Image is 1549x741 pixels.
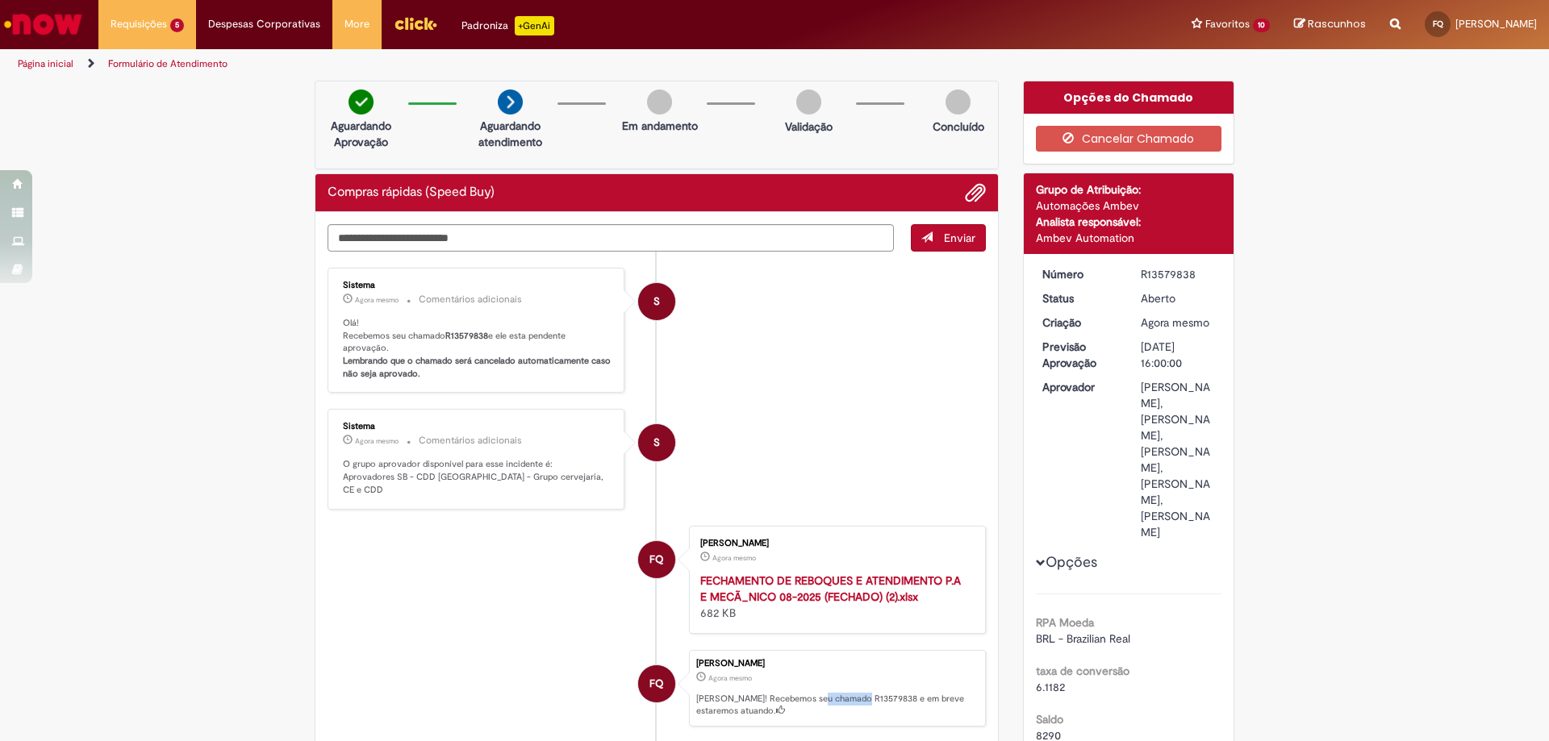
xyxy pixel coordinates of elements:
[208,16,320,32] span: Despesas Corporativas
[2,8,85,40] img: ServiceNow
[419,434,522,448] small: Comentários adicionais
[515,16,554,35] p: +GenAi
[1036,680,1065,694] span: 6.1182
[18,57,73,70] a: Página inicial
[328,650,986,727] li: Felipe Araujo Quirino
[1205,16,1250,32] span: Favoritos
[1036,198,1222,214] div: Automações Ambev
[471,118,549,150] p: Aguardando atendimento
[355,436,399,446] time: 30/09/2025 08:52:14
[328,224,894,252] textarea: Digite sua mensagem aqui...
[638,665,675,702] div: Felipe Araujo Quirino
[1433,19,1443,29] span: FQ
[712,553,756,563] span: Agora mesmo
[638,424,675,461] div: System
[653,282,660,321] span: S
[343,422,612,431] div: Sistema
[1141,315,1209,330] span: Agora mesmo
[12,49,1021,79] ul: Trilhas de página
[647,90,672,114] img: img-circle-grey.png
[700,572,969,621] div: 682 KB
[1141,339,1216,371] div: [DATE] 16:00:00
[944,231,975,245] span: Enviar
[1141,315,1209,330] time: 30/09/2025 08:52:03
[1141,290,1216,306] div: Aberto
[1036,664,1129,678] b: taxa de conversão
[649,664,663,703] span: FQ
[933,119,984,135] p: Concluído
[638,283,675,320] div: System
[1036,631,1130,646] span: BRL - Brazilian Real
[696,693,977,718] p: [PERSON_NAME]! Recebemos seu chamado R13579838 e em breve estaremos atuando.
[1030,314,1129,331] dt: Criação
[785,119,833,135] p: Validação
[1036,181,1222,198] div: Grupo de Atribuição:
[328,185,495,200] h2: Compras rápidas (Speed Buy) Histórico de tíquete
[1141,314,1216,331] div: 30/09/2025 08:52:03
[1030,379,1129,395] dt: Aprovador
[1030,339,1129,371] dt: Previsão Aprovação
[1024,81,1234,114] div: Opções do Chamado
[965,182,986,203] button: Adicionar anexos
[1141,266,1216,282] div: R13579838
[349,90,374,114] img: check-circle-green.png
[1036,214,1222,230] div: Analista responsável:
[708,673,752,683] time: 30/09/2025 08:52:03
[622,118,698,134] p: Em andamento
[111,16,167,32] span: Requisições
[498,90,523,114] img: arrow-next.png
[796,90,821,114] img: img-circle-grey.png
[1030,290,1129,306] dt: Status
[1036,712,1063,726] b: Saldo
[461,16,554,35] div: Padroniza
[1036,615,1094,630] b: RPA Moeda
[419,293,522,306] small: Comentários adicionais
[700,539,969,548] div: [PERSON_NAME]
[355,295,399,305] time: 30/09/2025 08:52:15
[649,540,663,579] span: FQ
[355,295,399,305] span: Agora mesmo
[1030,266,1129,282] dt: Número
[1141,379,1216,540] div: [PERSON_NAME], [PERSON_NAME], [PERSON_NAME], [PERSON_NAME], [PERSON_NAME]
[946,90,971,114] img: img-circle-grey.png
[1253,19,1270,32] span: 10
[1036,126,1222,152] button: Cancelar Chamado
[445,330,488,342] b: R13579838
[394,11,437,35] img: click_logo_yellow_360x200.png
[638,541,675,578] div: Felipe Araujo Quirino
[653,423,660,462] span: S
[355,436,399,446] span: Agora mesmo
[344,16,370,32] span: More
[712,553,756,563] time: 30/09/2025 08:52:00
[696,659,977,668] div: [PERSON_NAME]
[343,317,612,381] p: Olá! Recebemos seu chamado e ele esta pendente aprovação.
[108,57,228,70] a: Formulário de Atendimento
[1294,17,1366,32] a: Rascunhos
[1308,16,1366,31] span: Rascunhos
[708,673,752,683] span: Agora mesmo
[911,224,986,252] button: Enviar
[1455,17,1537,31] span: [PERSON_NAME]
[343,458,612,496] p: O grupo aprovador disponível para esse incidente é: Aprovadores SB - CDD [GEOGRAPHIC_DATA] - Grup...
[322,118,400,150] p: Aguardando Aprovação
[1036,230,1222,246] div: Ambev Automation
[343,281,612,290] div: Sistema
[170,19,184,32] span: 5
[700,573,961,604] a: FECHAMENTO DE REBOQUES E ATENDIMENTO P.A E MECÃ_NICO 08-2025 (FECHADO) (2).xlsx
[343,355,613,380] b: Lembrando que o chamado será cancelado automaticamente caso não seja aprovado.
